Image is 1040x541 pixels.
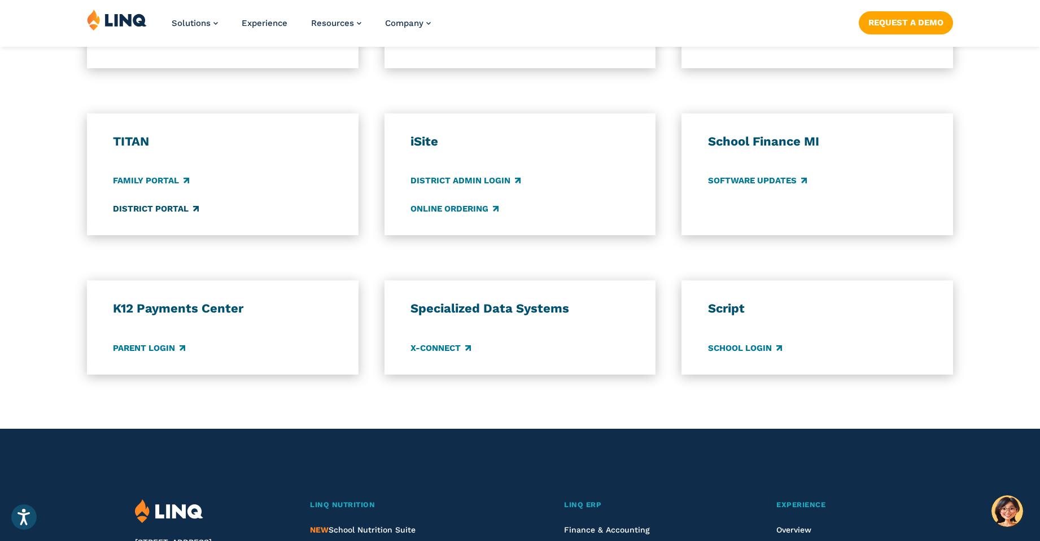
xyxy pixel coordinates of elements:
a: LINQ ERP [564,499,719,511]
a: Finance & Accounting [564,525,650,534]
a: Family Portal [113,175,189,187]
span: NEW [310,525,329,534]
nav: Button Navigation [859,9,953,34]
span: Solutions [172,18,211,28]
span: LINQ Nutrition [310,500,375,509]
h3: K12 Payments Center [113,301,333,316]
a: Request a Demo [859,11,953,34]
a: Experience [776,499,905,511]
button: Hello, have a question? Let’s chat. [991,495,1023,527]
a: Experience [242,18,287,28]
a: Solutions [172,18,218,28]
h3: TITAN [113,134,333,149]
a: School Login [708,342,782,354]
span: School Nutrition Suite [310,525,416,534]
img: LINQ | K‑12 Software [87,9,147,30]
a: Online Ordering [410,203,499,215]
a: LINQ Nutrition [310,499,507,511]
a: X-Connect [410,342,471,354]
a: Company [385,18,431,28]
h3: School Finance MI [708,134,928,149]
h3: Specialized Data Systems [410,301,630,316]
a: District Admin Login [410,175,521,187]
span: Experience [776,500,825,509]
span: Resources [311,18,354,28]
a: Resources [311,18,361,28]
a: District Portal [113,203,199,215]
img: LINQ | K‑12 Software [135,499,203,524]
nav: Primary Navigation [172,9,431,46]
span: Company [385,18,423,28]
a: Overview [776,525,811,534]
a: Software Updates [708,175,807,187]
a: Parent Login [113,342,185,354]
span: LINQ ERP [564,500,601,509]
a: NEWSchool Nutrition Suite [310,525,416,534]
h3: iSite [410,134,630,149]
h3: Script [708,301,928,316]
